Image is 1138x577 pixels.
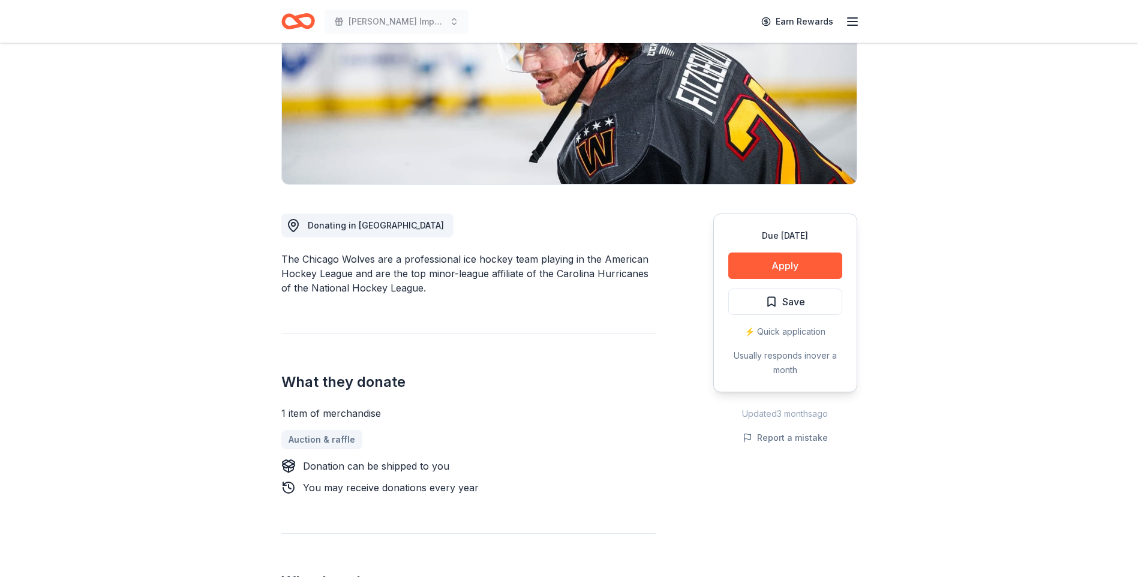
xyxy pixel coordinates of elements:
[713,407,857,421] div: Updated 3 months ago
[303,459,449,473] div: Donation can be shipped to you
[728,288,842,315] button: Save
[743,431,828,445] button: Report a mistake
[728,229,842,243] div: Due [DATE]
[728,324,842,339] div: ⚡️ Quick application
[728,348,842,377] div: Usually responds in over a month
[728,253,842,279] button: Apply
[782,294,805,309] span: Save
[308,220,444,230] span: Donating in [GEOGRAPHIC_DATA]
[349,14,445,29] span: [PERSON_NAME] Impact Fall Gala
[303,480,479,495] div: You may receive donations every year
[281,430,362,449] a: Auction & raffle
[281,7,315,35] a: Home
[325,10,469,34] button: [PERSON_NAME] Impact Fall Gala
[281,372,656,392] h2: What they donate
[281,406,656,420] div: 1 item of merchandise
[281,252,656,295] div: The Chicago Wolves are a professional ice hockey team playing in the American Hockey League and a...
[754,11,840,32] a: Earn Rewards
